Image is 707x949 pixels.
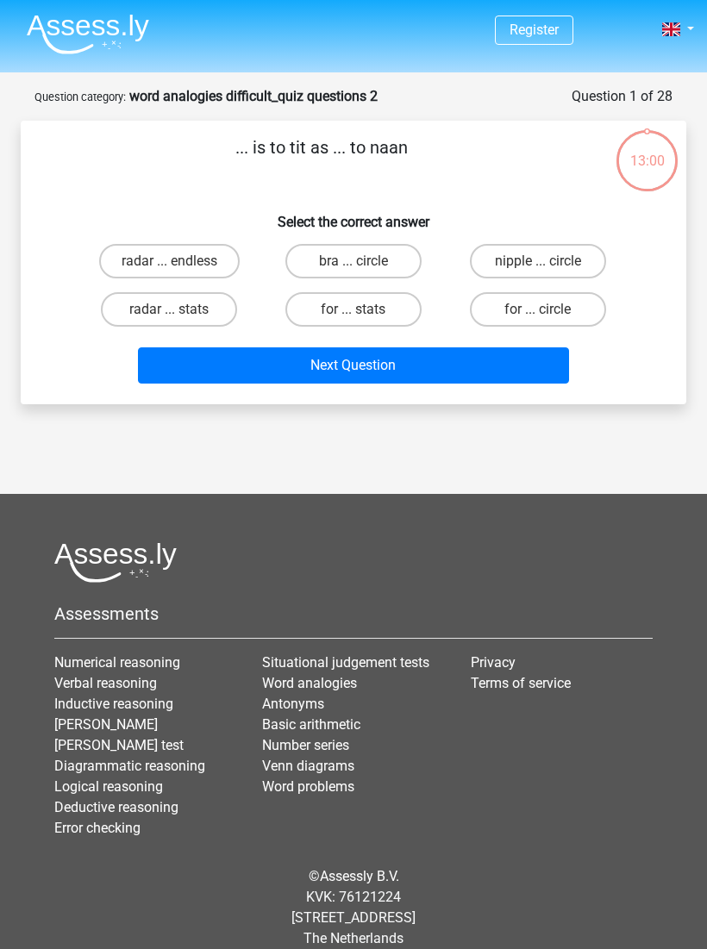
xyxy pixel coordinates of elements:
[262,716,360,733] a: Basic arithmetic
[285,292,422,327] label: for ... stats
[54,654,180,671] a: Numerical reasoning
[54,675,157,691] a: Verbal reasoning
[262,654,429,671] a: Situational judgement tests
[48,200,659,230] h6: Select the correct answer
[262,737,349,753] a: Number series
[54,716,184,753] a: [PERSON_NAME] [PERSON_NAME] test
[470,292,606,327] label: for ... circle
[471,654,516,671] a: Privacy
[285,244,422,278] label: bra ... circle
[262,778,354,795] a: Word problems
[615,128,679,172] div: 13:00
[27,14,149,54] img: Assessly
[34,91,126,103] small: Question category:
[48,134,594,186] p: ... is to tit as ... to naan
[54,778,163,795] a: Logical reasoning
[572,86,673,107] div: Question 1 of 28
[471,675,571,691] a: Terms of service
[54,603,653,624] h5: Assessments
[99,244,240,278] label: radar ... endless
[320,868,399,884] a: Assessly B.V.
[262,675,357,691] a: Word analogies
[510,22,559,38] a: Register
[54,820,141,836] a: Error checking
[129,88,378,104] strong: word analogies difficult_quiz questions 2
[470,244,606,278] label: nipple ... circle
[262,696,324,712] a: Antonyms
[262,758,354,774] a: Venn diagrams
[138,347,570,384] button: Next Question
[54,758,205,774] a: Diagrammatic reasoning
[54,696,173,712] a: Inductive reasoning
[54,542,177,583] img: Assessly logo
[54,799,178,815] a: Deductive reasoning
[101,292,237,327] label: radar ... stats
